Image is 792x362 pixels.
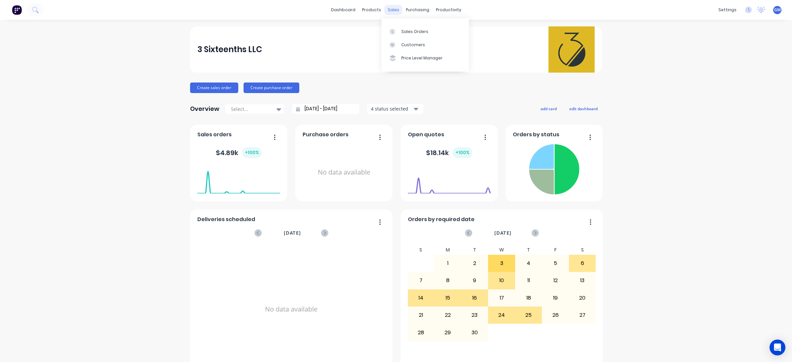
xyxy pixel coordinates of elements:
[384,5,403,15] div: sales
[515,272,542,289] div: 11
[408,215,475,223] span: Orders by required date
[569,307,596,323] div: 27
[244,82,299,93] button: Create purchase order
[542,245,569,255] div: F
[381,25,469,38] a: Sales Orders
[569,290,596,306] div: 20
[715,5,740,15] div: settings
[462,255,488,272] div: 2
[515,245,542,255] div: T
[435,307,461,323] div: 22
[408,324,434,341] div: 28
[774,7,781,13] span: GM
[542,255,569,272] div: 5
[371,105,412,112] div: 4 status selected
[488,255,515,272] div: 3
[408,245,435,255] div: S
[435,255,461,272] div: 1
[569,245,596,255] div: S
[461,245,488,255] div: T
[426,147,472,158] div: $ 18.14k
[462,290,488,306] div: 16
[242,147,262,158] div: + 100 %
[435,272,461,289] div: 8
[542,290,569,306] div: 19
[367,104,423,114] button: 4 status selected
[488,307,515,323] div: 24
[435,324,461,341] div: 29
[401,55,443,61] div: Price Level Manager
[12,5,22,15] img: Factory
[403,5,433,15] div: purchasing
[494,229,511,237] span: [DATE]
[488,272,515,289] div: 10
[303,141,385,204] div: No data available
[433,5,465,15] div: productivity
[548,26,595,73] img: 3 Sixteenths LLC
[569,272,596,289] div: 13
[381,38,469,51] a: Customers
[462,307,488,323] div: 23
[770,340,785,355] div: Open Intercom Messenger
[462,324,488,341] div: 30
[488,245,515,255] div: W
[462,272,488,289] div: 9
[408,290,434,306] div: 14
[513,131,559,139] span: Orders by status
[434,245,461,255] div: M
[453,147,472,158] div: + 100 %
[190,82,238,93] button: Create sales order
[359,5,384,15] div: products
[515,255,542,272] div: 4
[569,255,596,272] div: 6
[284,229,301,237] span: [DATE]
[408,131,444,139] span: Open quotes
[536,104,561,113] button: add card
[190,102,219,115] div: Overview
[565,104,602,113] button: edit dashboard
[542,272,569,289] div: 12
[401,42,425,48] div: Customers
[328,5,359,15] a: dashboard
[408,272,434,289] div: 7
[401,29,428,35] div: Sales Orders
[515,307,542,323] div: 25
[216,147,262,158] div: $ 4.89k
[542,307,569,323] div: 26
[435,290,461,306] div: 15
[303,131,348,139] span: Purchase orders
[197,43,262,56] div: 3 Sixteenths LLC
[488,290,515,306] div: 17
[381,51,469,65] a: Price Level Manager
[197,131,232,139] span: Sales orders
[515,290,542,306] div: 18
[408,307,434,323] div: 21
